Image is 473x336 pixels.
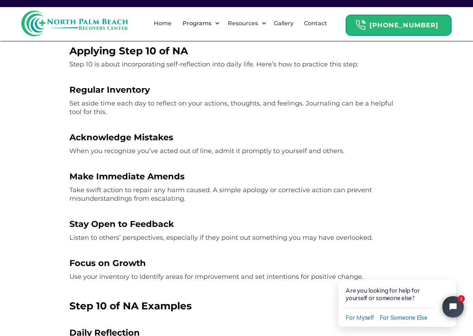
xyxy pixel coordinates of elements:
p: Set aside time each day to reflect on your actions, thoughts, and feelings. Journaling can be a h... [69,99,404,116]
div: Programs [181,19,213,28]
img: Header Calendar Icons [355,20,366,31]
p: Listen to others’ perspectives, especially if they point out something you may have overlooked. [69,233,404,242]
p: Step 10 is about incorporating self-reflection into daily life. Here’s how to practice this step: [69,60,404,69]
div: Resources [226,19,260,28]
p: ‍ [69,315,404,324]
a: Contact [300,12,331,35]
strong: [PHONE_NUMBER] [369,21,438,29]
h4: Regular Inventory [69,84,404,96]
p: ‍ [69,72,404,81]
a: Gallery [269,12,298,35]
h3: Step 10 of NA Examples [69,300,404,311]
h4: Focus on Growth [69,258,404,269]
iframe: Tidio Chat [324,257,473,336]
p: Use your inventory to identify areas for improvement and set intentions for positive change. [69,272,404,281]
p: Take swift action to repair any harm caused. A simple apology or corrective action can prevent mi... [69,186,404,203]
p: ‍ [69,159,404,167]
p: ‍ [69,284,404,293]
p: ‍ [69,206,404,215]
p: ‍ [69,245,404,254]
div: Programs [177,12,222,35]
a: Home [149,12,176,35]
h3: Applying Step 10 of NA [69,45,404,56]
a: Header Calendar Icons[PHONE_NUMBER] [346,11,452,36]
h4: Acknowledge Mistakes [69,132,404,143]
p: When you recognize you’ve acted out of line, admit it promptly to yourself and others. [69,147,404,155]
h4: Make Immediate Amends [69,171,404,182]
p: ‍ [69,120,404,128]
div: Resources [222,12,268,35]
h4: Stay Open to Feedback [69,218,404,230]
